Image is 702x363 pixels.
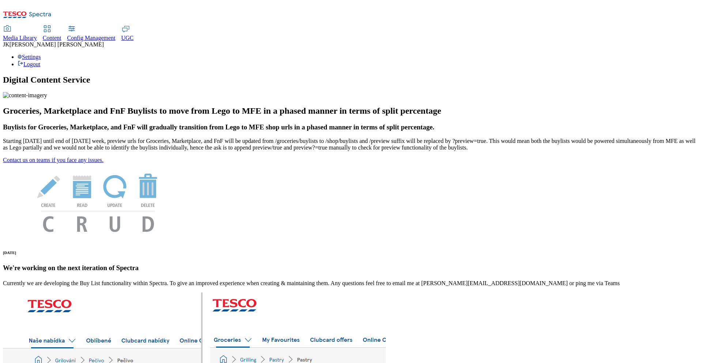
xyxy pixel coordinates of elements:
[3,264,699,272] h3: We're working on the next iteration of Spectra
[18,54,41,60] a: Settings
[121,26,134,41] a: UGC
[67,35,116,41] span: Config Management
[3,250,699,255] h6: [DATE]
[43,26,61,41] a: Content
[3,163,193,240] img: News Image
[3,92,47,99] img: content-imagery
[3,75,699,85] h1: Digital Content Service
[3,138,699,151] p: Starting [DATE] until end of [DATE] week, preview urls for Groceries, Marketplace, and FnF will b...
[43,35,61,41] span: Content
[18,61,40,67] a: Logout
[121,35,134,41] span: UGC
[3,26,37,41] a: Media Library
[3,41,10,48] span: JK
[3,280,699,287] p: Currently we are developing the Buy List functionality within Spectra. To give an improved experi...
[3,157,103,163] a: Contact us on teams if you face any issues.
[10,41,104,48] span: [PERSON_NAME] [PERSON_NAME]
[3,35,37,41] span: Media Library
[3,106,699,116] h2: Groceries, Marketplace and FnF Buylists to move from Lego to MFE in a phased manner in terms of s...
[3,123,699,131] h3: Buylists for Groceries, Marketplace, and FnF will gradually transition from Lego to MFE shop urls...
[67,26,116,41] a: Config Management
